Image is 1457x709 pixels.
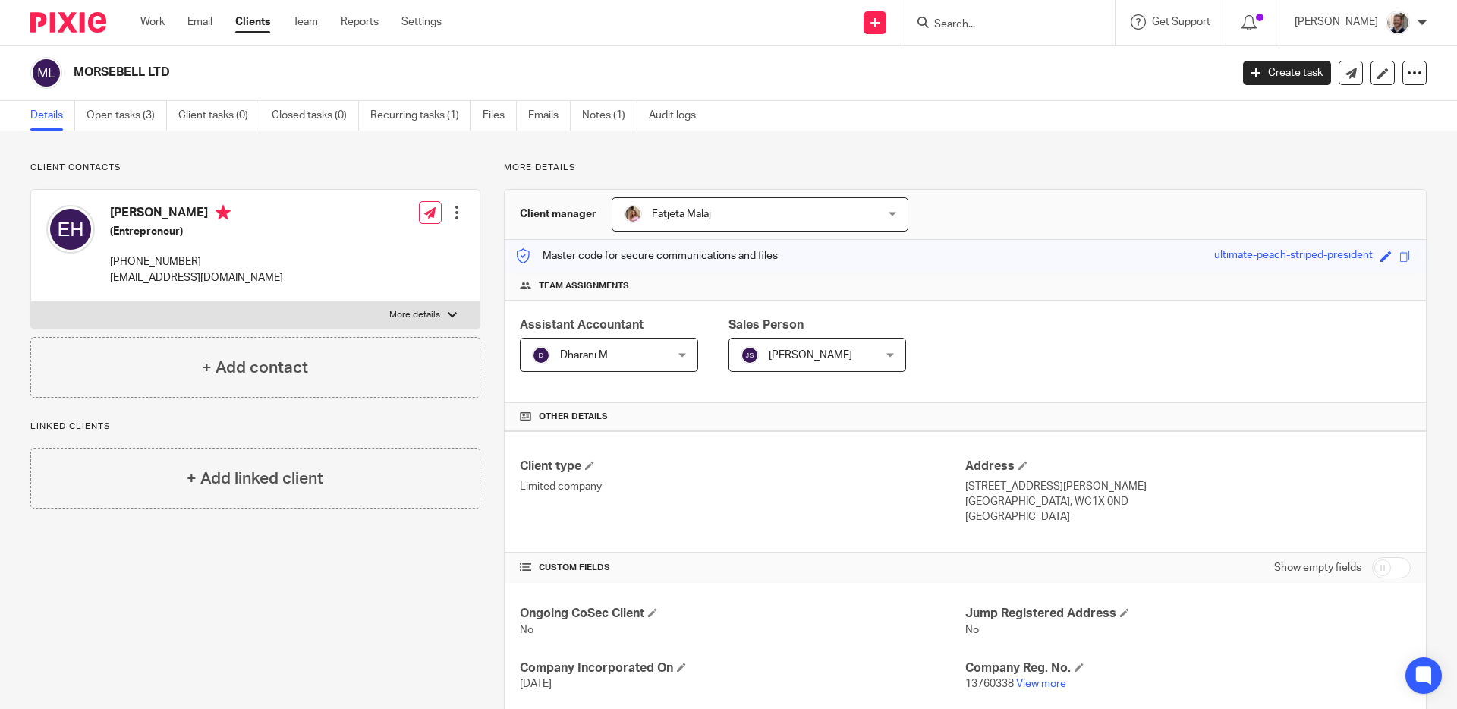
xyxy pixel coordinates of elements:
a: Recurring tasks (1) [370,101,471,131]
span: No [965,625,979,635]
img: Pixie [30,12,106,33]
a: Open tasks (3) [87,101,167,131]
p: [PHONE_NUMBER] [110,254,283,269]
a: Details [30,101,75,131]
h2: MORSEBELL LTD [74,65,991,80]
h4: + Add linked client [187,467,323,490]
p: [STREET_ADDRESS][PERSON_NAME] [965,479,1411,494]
a: Create task [1243,61,1331,85]
a: Notes (1) [582,101,637,131]
h5: (Entrepreneur) [110,224,283,239]
h3: Client manager [520,206,596,222]
a: Work [140,14,165,30]
span: 13760338 [965,679,1014,689]
span: Fatjeta Malaj [652,209,711,219]
a: Emails [528,101,571,131]
h4: CUSTOM FIELDS [520,562,965,574]
img: svg%3E [30,57,62,89]
p: Client contacts [30,162,480,174]
img: Matt%20Circle.png [1386,11,1410,35]
p: Master code for secure communications and files [516,248,778,263]
p: More details [389,309,440,321]
span: Other details [539,411,608,423]
a: Client tasks (0) [178,101,260,131]
p: [GEOGRAPHIC_DATA], WC1X 0ND [965,494,1411,509]
a: Email [187,14,212,30]
h4: Company Incorporated On [520,660,965,676]
h4: Jump Registered Address [965,606,1411,622]
span: Assistant Accountant [520,319,644,331]
h4: + Add contact [202,356,308,380]
h4: Client type [520,458,965,474]
a: Clients [235,14,270,30]
span: [DATE] [520,679,552,689]
p: Limited company [520,479,965,494]
img: svg%3E [741,346,759,364]
p: [EMAIL_ADDRESS][DOMAIN_NAME] [110,270,283,285]
h4: [PERSON_NAME] [110,205,283,224]
h4: Address [965,458,1411,474]
a: Audit logs [649,101,707,131]
p: [PERSON_NAME] [1295,14,1378,30]
span: [PERSON_NAME] [769,350,852,361]
a: Reports [341,14,379,30]
p: [GEOGRAPHIC_DATA] [965,509,1411,525]
a: Settings [401,14,442,30]
img: MicrosoftTeams-image%20(5).png [624,205,642,223]
p: Linked clients [30,421,480,433]
img: svg%3E [46,205,95,254]
span: Get Support [1152,17,1210,27]
a: Team [293,14,318,30]
span: Dharani M [560,350,608,361]
p: More details [504,162,1427,174]
img: svg%3E [532,346,550,364]
span: Team assignments [539,280,629,292]
i: Primary [216,205,231,220]
span: Sales Person [728,319,804,331]
label: Show empty fields [1274,560,1361,575]
div: ultimate-peach-striped-president [1214,247,1373,265]
h4: Ongoing CoSec Client [520,606,965,622]
a: View more [1016,679,1066,689]
a: Closed tasks (0) [272,101,359,131]
h4: Company Reg. No. [965,660,1411,676]
a: Files [483,101,517,131]
input: Search [933,18,1069,32]
span: No [520,625,533,635]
